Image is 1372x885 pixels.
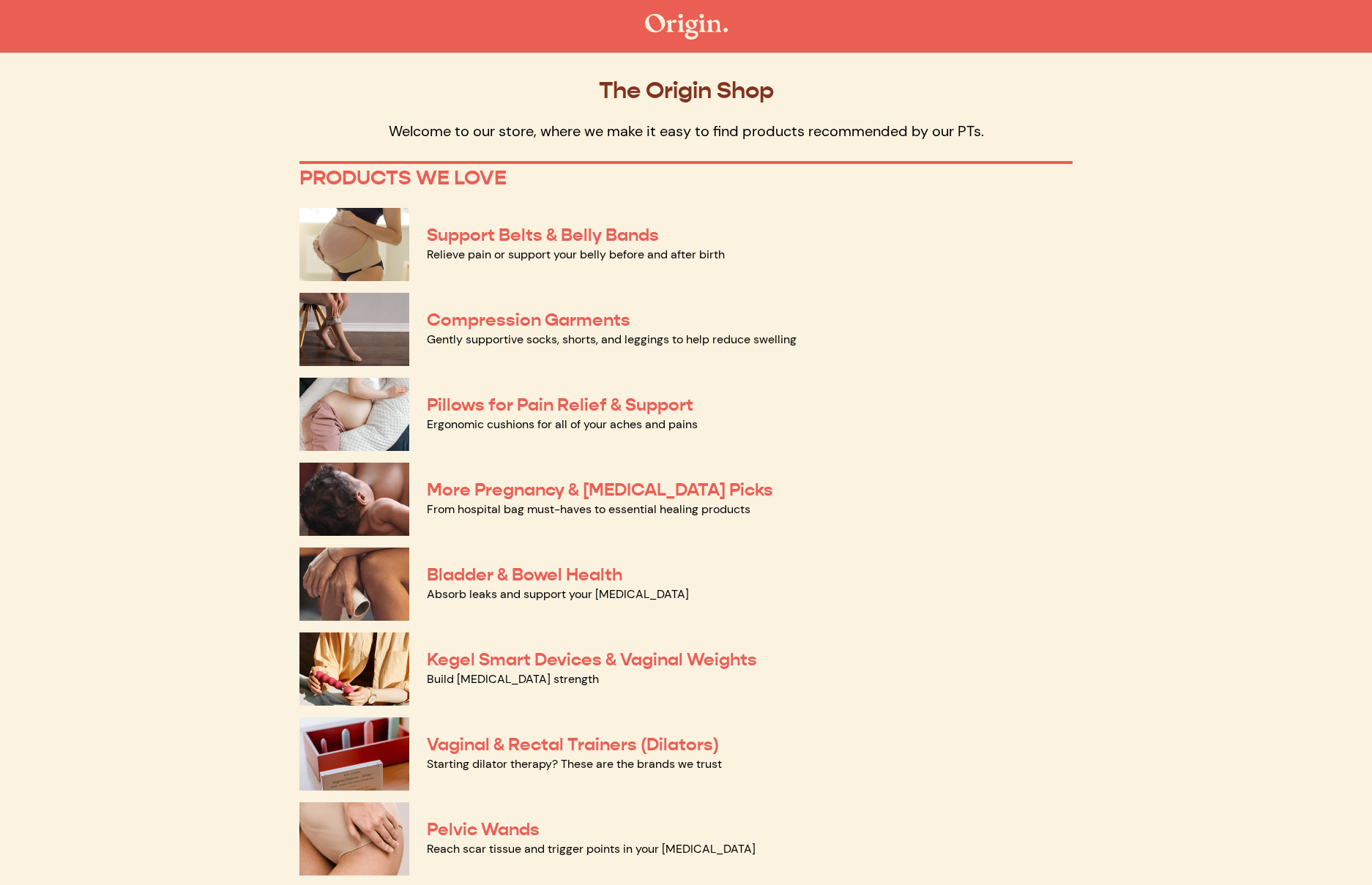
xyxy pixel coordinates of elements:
[299,76,1073,104] p: The Origin Shop
[299,717,409,791] img: Vaginal & Rectal Trainers (Dilators)
[427,224,659,246] a: Support Belts & Belly Bands
[427,649,757,671] a: Kegel Smart Devices & Vaginal Weights
[299,463,409,536] img: More Pregnancy & Postpartum Picks
[299,122,1073,141] p: Welcome to our store, where we make it easy to find products recommended by our PTs.
[427,564,622,586] a: Bladder & Bowel Health
[299,548,409,621] img: Bladder & Bowel Health
[427,733,719,755] a: Vaginal & Rectal Trainers (Dilators)
[427,247,725,262] a: Relieve pain or support your belly before and after birth
[427,586,689,602] a: Absorb leaks and support your [MEDICAL_DATA]
[427,501,750,517] a: From hospital bag must-haves to essential healing products
[427,394,693,416] a: Pillows for Pain Relief & Support
[427,671,599,687] a: Build [MEDICAL_DATA] strength
[645,14,728,40] img: The Origin Shop
[299,293,409,366] img: Compression Garments
[299,165,1073,190] p: PRODUCTS WE LOVE
[427,479,773,501] a: More Pregnancy & [MEDICAL_DATA] Picks
[427,309,630,331] a: Compression Garments
[427,756,722,772] a: Starting dilator therapy? These are the brands we trust
[427,332,797,347] a: Gently supportive socks, shorts, and leggings to help reduce swelling
[299,632,409,706] img: Kegel Smart Devices & Vaginal Weights
[299,208,409,281] img: Support Belts & Belly Bands
[427,417,698,432] a: Ergonomic cushions for all of your aches and pains
[299,378,409,451] img: Pillows for Pain Relief & Support
[427,841,756,856] a: Reach scar tissue and trigger points in your [MEDICAL_DATA]
[299,802,409,875] img: Pelvic Wands
[427,818,540,840] a: Pelvic Wands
